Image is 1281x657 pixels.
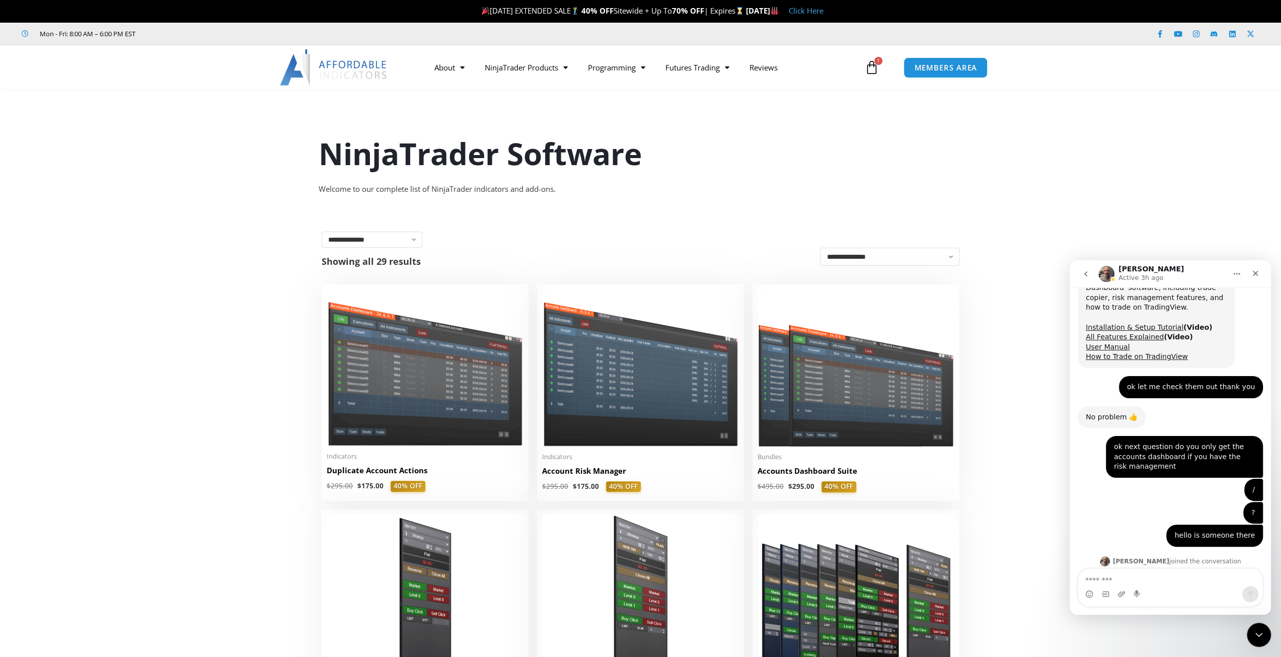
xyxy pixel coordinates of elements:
[16,72,123,81] b: (Video)
[571,7,579,15] img: 🏌️‍♂️
[606,481,641,492] span: 40% OFF
[8,218,193,242] div: Lemoyne says…
[479,6,746,16] span: [DATE] EXTENDED SALE Sitewide + Up To | Expires
[97,264,193,286] div: hello is someone there
[183,225,185,235] div: /
[30,296,40,306] img: Profile image for Joel
[542,453,739,461] span: Indicators
[43,298,100,305] b: [PERSON_NAME]
[319,182,963,196] div: Welcome to our complete list of NinjaTrader indicators and add-ons.
[49,116,193,138] div: ok let me check them out thank you
[327,289,523,446] img: Duplicate Account Actions
[182,248,185,258] div: ?
[357,481,384,490] bdi: 175.00
[36,176,193,217] div: ok next question do you only get the accounts dashboard if you have the risk management
[573,482,577,491] span: $
[1070,260,1271,615] iframe: Intercom live chat
[322,257,421,266] p: Showing all 29 results
[542,289,739,446] img: Account Risk Manager
[581,6,614,16] strong: 40% OFF
[758,289,954,447] img: Accounts Dashboard Suite
[16,72,94,81] a: All Features Explained
[736,7,743,15] img: ⌛
[8,264,193,295] div: Lemoyne says…
[739,56,788,79] a: Reviews
[758,466,954,476] h2: Accounts Dashboard Suite
[573,482,599,491] bdi: 175.00
[788,482,814,491] bdi: 295.00
[8,242,193,265] div: Lemoyne says…
[16,152,68,162] div: No problem 👍
[16,92,118,100] a: How to Trade on TradingView
[319,132,963,175] h1: NinjaTrader Software
[789,6,823,16] a: Click Here
[105,270,185,280] div: hello is someone there
[475,56,578,79] a: NinjaTrader Products
[8,295,193,318] div: Joel says…
[327,452,523,461] span: Indicators
[327,481,331,490] span: $
[788,482,792,491] span: $
[327,481,353,490] bdi: 295.00
[16,3,157,62] div: Here are several resource links to help you better understand the 'Accounts Dashboard' software, ...
[149,29,300,39] iframe: Customer reviews powered by Trustpilot
[16,83,60,91] a: User Manual
[327,465,523,481] a: Duplicate Account Actions
[8,146,76,168] div: No problem 👍
[48,330,56,338] button: Upload attachment
[64,330,72,338] button: Start recording
[8,116,193,146] div: Lemoyne says…
[424,56,475,79] a: About
[16,63,114,71] a: Installation & Setup Tutorial
[542,482,546,491] span: $
[32,330,40,338] button: Gif picker
[1247,623,1271,647] iframe: Intercom live chat
[391,481,425,492] span: 40% OFF
[746,6,779,16] strong: [DATE]
[16,330,24,338] button: Emoji picker
[424,56,862,79] nav: Menu
[672,6,704,16] strong: 70% OFF
[758,482,762,491] span: $
[16,63,142,71] b: (Video)
[914,64,977,71] span: MEMBERS AREA
[821,481,856,492] span: 40% OFF
[9,309,193,326] textarea: Message…
[542,482,568,491] bdi: 295.00
[820,248,959,266] select: Shop order
[357,481,361,490] span: $
[874,57,882,65] span: 1
[327,465,523,476] h2: Duplicate Account Actions
[174,242,193,264] div: ?
[482,7,489,15] img: 🎉
[903,57,988,78] a: MEMBERS AREA
[578,56,655,79] a: Programming
[280,49,388,86] img: LogoAI | Affordable Indicators – NinjaTrader
[175,218,193,241] div: /
[542,466,739,481] a: Account Risk Manager
[542,466,739,476] h2: Account Risk Manager
[8,176,193,218] div: Lemoyne says…
[758,482,784,491] bdi: 495.00
[57,122,185,132] div: ok let me check them out thank you
[771,7,778,15] img: 🏭
[850,53,894,82] a: 1
[8,146,193,176] div: David says…
[43,297,172,306] div: joined the conversation
[173,326,189,342] button: Send a message…
[758,466,954,481] a: Accounts Dashboard Suite
[655,56,739,79] a: Futures Trading
[758,453,954,461] span: Bundles
[44,182,185,211] div: ok next question do you only get the accounts dashboard if you have the risk management
[37,28,135,40] span: Mon - Fri: 8:00 AM – 6:00 PM EST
